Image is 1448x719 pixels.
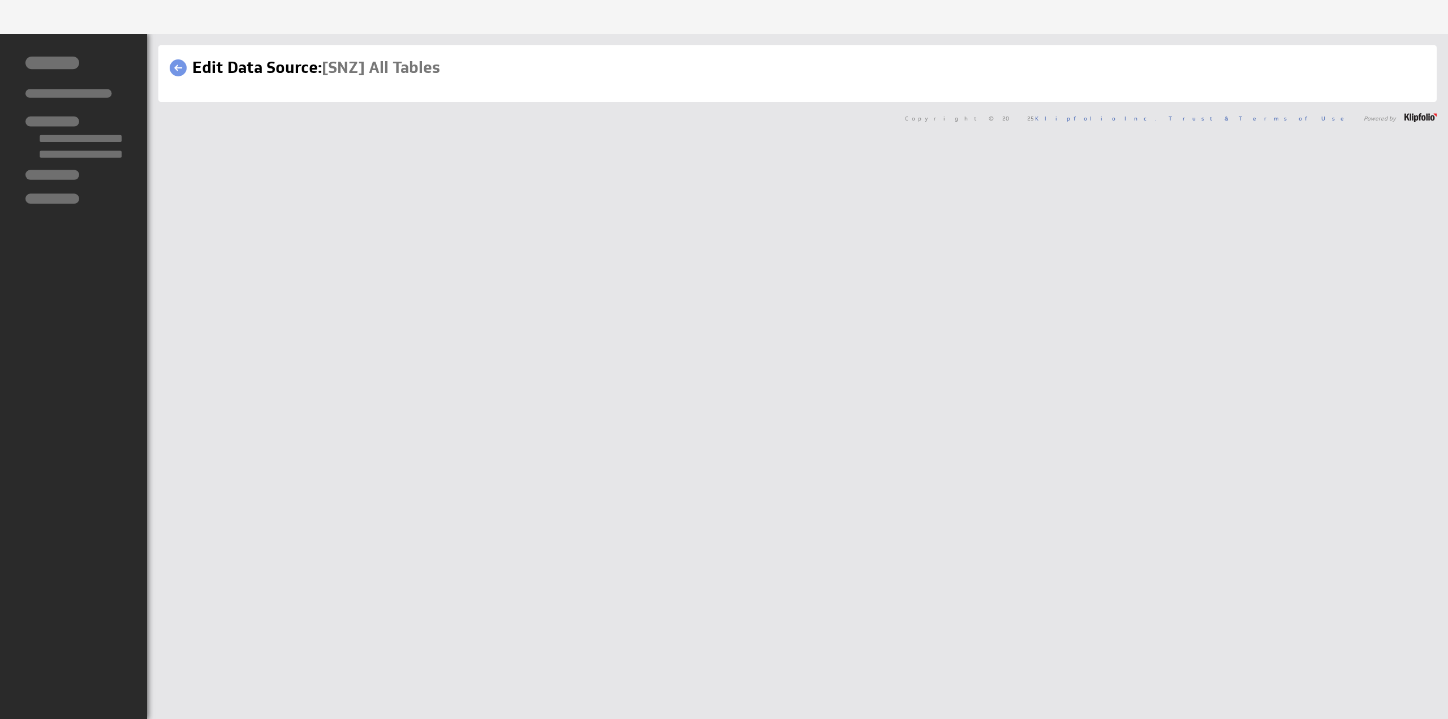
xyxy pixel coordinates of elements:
h1: Edit Data Source: [192,57,440,79]
span: Copyright © 2025 [905,115,1157,121]
a: Trust & Terms of Use [1169,114,1352,122]
span: Powered by [1364,115,1396,121]
img: skeleton-sidenav.svg [25,57,122,204]
span: [SNZ] All Tables [322,57,440,78]
a: Klipfolio Inc. [1035,114,1157,122]
img: logo-footer.png [1404,113,1437,122]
